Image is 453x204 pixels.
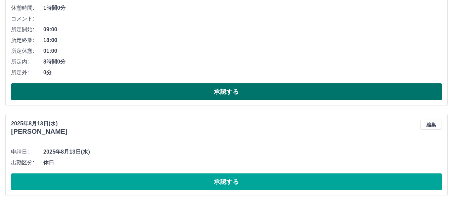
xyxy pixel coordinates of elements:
button: 承認する [11,173,442,190]
span: 所定内: [11,58,43,66]
span: 2025年8月13日(水) [43,148,442,156]
span: 所定休憩: [11,47,43,55]
span: 01:00 [43,47,442,55]
p: 2025年8月13日(水) [11,120,67,128]
span: 18:00 [43,36,442,44]
span: コメント: [11,15,43,23]
span: 0分 [43,69,442,77]
span: 所定終業: [11,36,43,44]
span: 所定開始: [11,26,43,34]
span: 所定外: [11,69,43,77]
h3: [PERSON_NAME] [11,128,67,135]
span: 休憩時間: [11,4,43,12]
button: 編集 [420,120,442,130]
span: 申請日: [11,148,43,156]
button: 承認する [11,83,442,100]
span: 8時間0分 [43,58,442,66]
span: 1時間0分 [43,4,442,12]
span: 休日 [43,159,442,167]
span: 09:00 [43,26,442,34]
span: 出勤区分: [11,159,43,167]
